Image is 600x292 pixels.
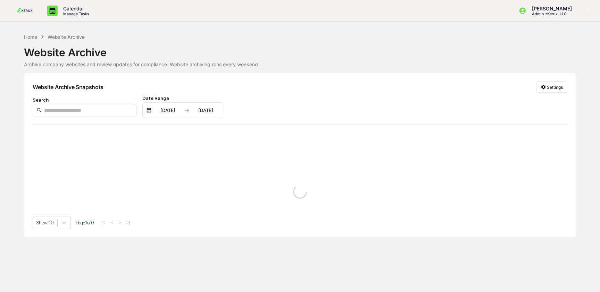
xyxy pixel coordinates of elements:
[153,108,183,113] div: [DATE]
[108,220,115,225] button: <
[24,61,576,67] div: Archive company websites and review updates for compliance. Website archiving runs every weekend
[526,11,575,16] p: Admin • Kerux, LLC
[76,220,94,225] span: Page 1 of 0
[536,81,567,93] button: Settings
[24,34,37,40] div: Home
[24,41,576,59] div: Website Archive
[48,34,85,40] div: Website Archive
[99,220,107,225] button: |<
[116,220,123,225] button: >
[184,108,190,113] img: arrow right
[33,97,137,103] div: Search
[17,8,33,13] img: logo
[146,108,152,113] img: calendar
[58,6,93,11] p: Calendar
[191,108,220,113] div: [DATE]
[526,6,575,11] p: [PERSON_NAME]
[142,95,224,101] div: Date Range
[58,11,93,16] p: Manage Tasks
[124,220,132,225] button: >|
[33,84,103,91] div: Website Archive Snapshots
